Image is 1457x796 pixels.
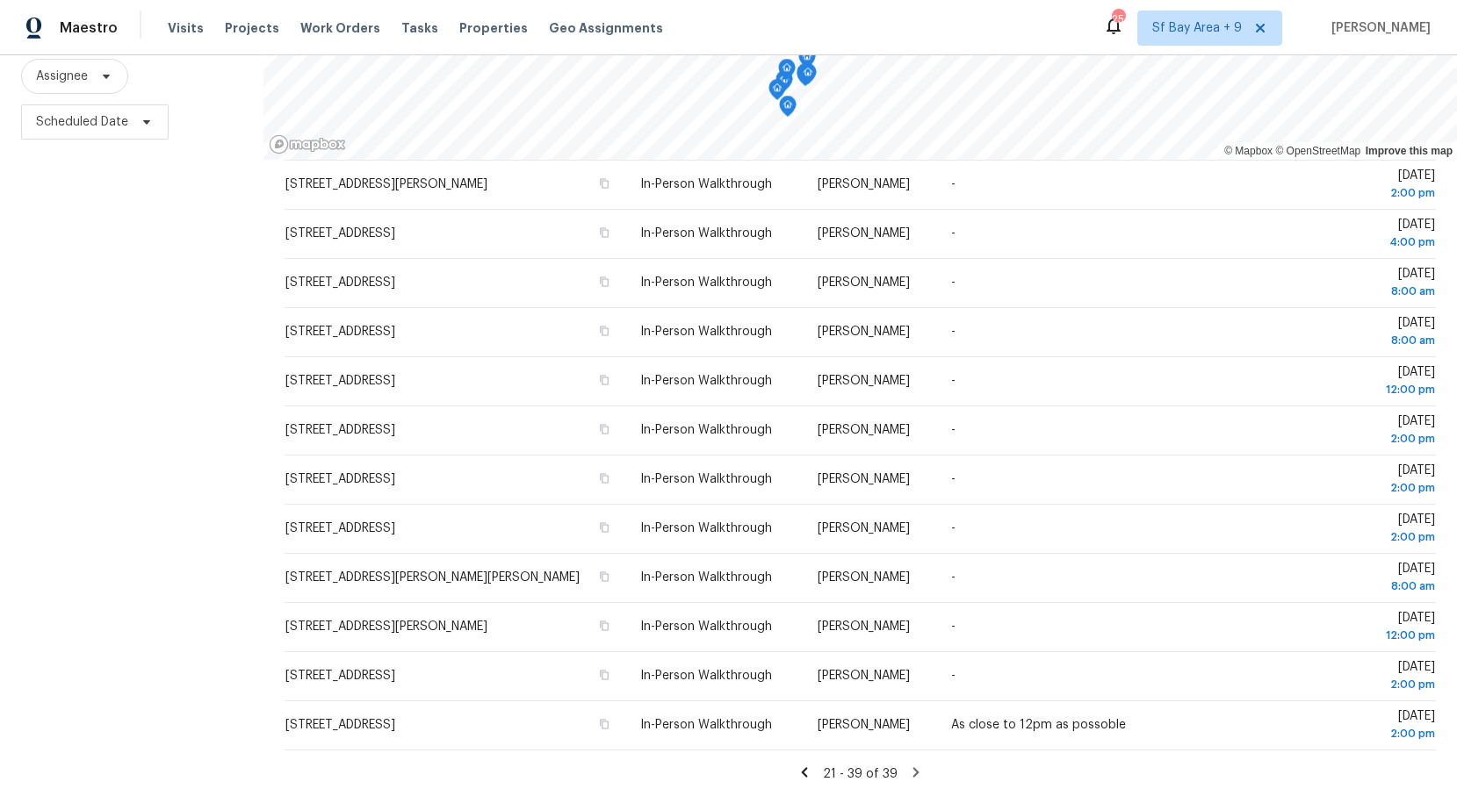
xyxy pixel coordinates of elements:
span: - [951,178,956,190]
a: Improve this map [1366,145,1453,157]
span: [DATE] [1297,169,1435,202]
button: Copy Address [596,618,612,634]
span: [STREET_ADDRESS] [285,375,395,387]
div: Map marker [778,59,796,86]
span: [PERSON_NAME] [818,227,910,240]
span: [DATE] [1297,366,1435,398]
span: [DATE] [1297,415,1435,448]
div: Map marker [775,70,793,97]
button: Copy Address [596,421,612,437]
span: [PERSON_NAME] [818,571,910,584]
div: 2:00 pm [1297,725,1435,742]
span: [DATE] [1297,464,1435,497]
a: Mapbox homepage [269,134,346,154]
span: - [951,473,956,485]
span: - [951,424,956,436]
span: [STREET_ADDRESS] [285,670,395,682]
button: Copy Address [596,225,612,240]
div: 2:00 pm [1297,528,1435,546]
span: [PERSON_NAME] [818,326,910,338]
span: [PERSON_NAME] [818,522,910,534]
a: OpenStreetMap [1275,145,1360,157]
span: In-Person Walkthrough [640,424,772,436]
span: In-Person Walkthrough [640,571,772,584]
span: [STREET_ADDRESS] [285,276,395,289]
div: 2:00 pm [1297,184,1435,202]
span: - [951,326,956,338]
button: Copy Address [596,716,612,732]
span: [STREET_ADDRESS] [285,424,395,436]
div: 25 [1112,11,1124,28]
span: Work Orders [300,19,380,37]
span: In-Person Walkthrough [640,276,772,289]
span: Assignee [36,68,88,85]
span: 21 - 39 of 39 [823,768,898,780]
button: Copy Address [596,323,612,339]
span: - [951,620,956,633]
span: - [951,522,956,534]
span: In-Person Walkthrough [640,326,772,338]
span: [DATE] [1297,563,1435,595]
div: 4:00 pm [1297,233,1435,251]
span: Visits [168,19,204,37]
span: [PERSON_NAME] [818,473,910,485]
div: Map marker [797,63,814,90]
div: 2:00 pm [1297,676,1435,693]
span: [STREET_ADDRESS] [285,326,395,338]
span: [STREET_ADDRESS][PERSON_NAME] [285,620,487,633]
span: [STREET_ADDRESS][PERSON_NAME][PERSON_NAME] [285,571,580,584]
button: Copy Address [596,176,612,191]
span: [DATE] [1297,513,1435,546]
span: Tasks [401,22,438,34]
button: Copy Address [596,569,612,584]
span: In-Person Walkthrough [640,375,772,387]
span: [DATE] [1297,219,1435,251]
span: [PERSON_NAME] [818,375,910,387]
div: 2:00 pm [1297,430,1435,448]
span: As close to 12pm as possoble [951,719,1126,731]
div: 8:00 am [1297,283,1435,300]
div: 12:00 pm [1297,381,1435,398]
span: Scheduled Date [36,113,128,131]
button: Copy Address [596,372,612,388]
div: 2:00 pm [1297,479,1435,497]
span: In-Person Walkthrough [640,719,772,731]
span: [PERSON_NAME] [818,719,910,731]
button: Copy Address [596,470,612,486]
span: [STREET_ADDRESS] [285,719,395,731]
span: [STREET_ADDRESS] [285,522,395,534]
div: Map marker [797,65,814,92]
span: Sf Bay Area + 9 [1152,19,1242,37]
span: [PERSON_NAME] [818,178,910,190]
button: Copy Address [596,520,612,535]
a: Mapbox [1224,145,1273,157]
span: [PERSON_NAME] [1324,19,1431,37]
span: In-Person Walkthrough [640,227,772,240]
div: 8:00 am [1297,332,1435,349]
span: - [951,670,956,682]
span: [PERSON_NAME] [818,620,910,633]
div: 12:00 pm [1297,627,1435,644]
span: [PERSON_NAME] [818,276,910,289]
span: In-Person Walkthrough [640,178,772,190]
div: 8:00 am [1297,577,1435,595]
span: In-Person Walkthrough [640,670,772,682]
span: [DATE] [1297,317,1435,349]
span: [STREET_ADDRESS] [285,227,395,240]
div: Map marker [799,63,817,90]
span: [PERSON_NAME] [818,424,910,436]
div: Map marker [779,96,797,123]
span: - [951,276,956,289]
span: In-Person Walkthrough [640,473,772,485]
span: - [951,571,956,584]
span: In-Person Walkthrough [640,522,772,534]
span: [STREET_ADDRESS] [285,473,395,485]
span: Projects [225,19,279,37]
span: - [951,227,956,240]
div: Map marker [798,47,816,75]
span: In-Person Walkthrough [640,620,772,633]
span: [STREET_ADDRESS][PERSON_NAME] [285,178,487,190]
span: [DATE] [1297,661,1435,693]
span: [DATE] [1297,268,1435,300]
span: [PERSON_NAME] [818,670,910,682]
